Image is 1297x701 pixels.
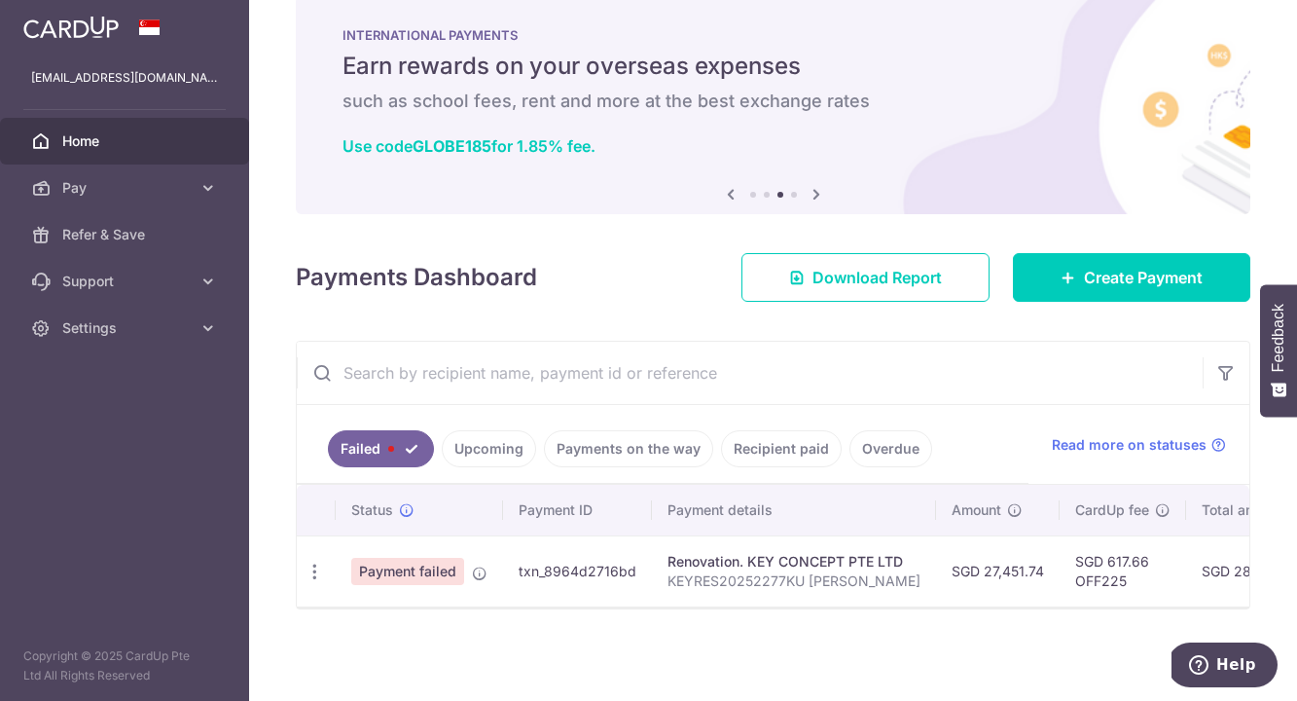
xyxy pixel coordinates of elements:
iframe: Opens a widget where you can find more information [1171,643,1278,691]
h6: such as school fees, rent and more at the best exchange rates [342,90,1204,113]
p: INTERNATIONAL PAYMENTS [342,27,1204,43]
span: Create Payment [1084,266,1203,289]
span: Home [62,131,191,151]
span: Read more on statuses [1052,435,1207,455]
th: Payment details [652,485,936,535]
span: Status [351,500,393,520]
a: Use codeGLOBE185for 1.85% fee. [342,136,595,156]
td: SGD 27,451.74 [936,535,1060,607]
td: SGD 617.66 OFF225 [1060,535,1186,607]
a: Upcoming [442,430,536,467]
img: CardUp [23,16,119,39]
p: KEYRES20252277KU [PERSON_NAME] [667,572,920,591]
h5: Earn rewards on your overseas expenses [342,51,1204,82]
span: Payment failed [351,558,464,585]
span: Support [62,272,191,291]
a: Overdue [849,430,932,467]
button: Feedback - Show survey [1260,284,1297,417]
input: Search by recipient name, payment id or reference [297,342,1203,404]
b: GLOBE185 [413,136,491,156]
span: Download Report [812,266,942,289]
th: Payment ID [503,485,652,535]
span: Settings [62,318,191,338]
a: Download Report [741,253,990,302]
a: Recipient paid [721,430,842,467]
a: Payments on the way [544,430,713,467]
h4: Payments Dashboard [296,260,537,295]
span: Amount [952,500,1001,520]
a: Create Payment [1013,253,1250,302]
span: Feedback [1270,304,1287,372]
span: Pay [62,178,191,198]
a: Read more on statuses [1052,435,1226,455]
td: txn_8964d2716bd [503,535,652,607]
a: Failed [328,430,434,467]
span: Total amt. [1202,500,1266,520]
div: Renovation. KEY CONCEPT PTE LTD [667,552,920,572]
span: CardUp fee [1075,500,1149,520]
span: Refer & Save [62,225,191,244]
p: [EMAIL_ADDRESS][DOMAIN_NAME] [31,68,218,88]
